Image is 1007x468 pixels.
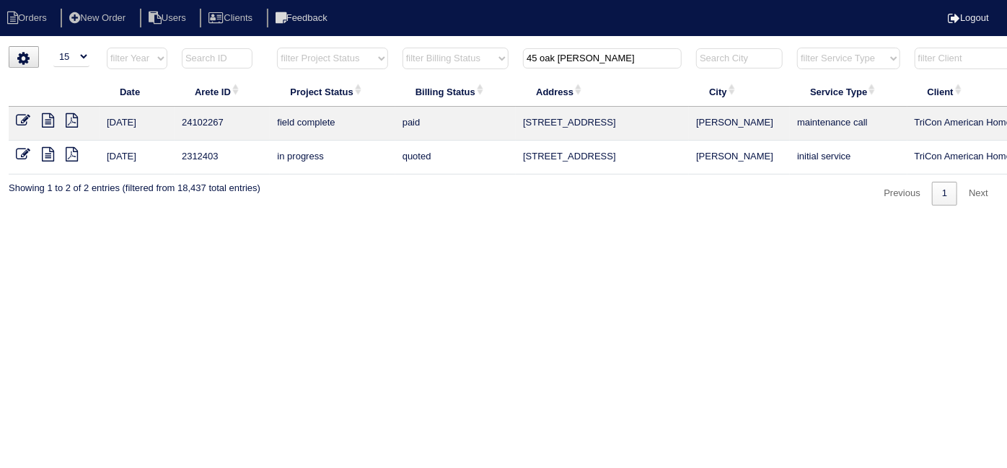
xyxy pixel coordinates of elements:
td: maintenance call [790,107,907,141]
li: Users [140,9,198,28]
input: Search Address [523,48,682,69]
td: initial service [790,141,907,175]
input: Search ID [182,48,252,69]
a: 1 [932,182,957,206]
div: Showing 1 to 2 of 2 entries (filtered from 18,437 total entries) [9,175,260,195]
a: Previous [874,182,931,206]
a: Logout [948,12,989,23]
td: 24102267 [175,107,270,141]
li: Clients [200,9,264,28]
th: Service Type: activate to sort column ascending [790,76,907,107]
li: Feedback [267,9,339,28]
th: City: activate to sort column ascending [689,76,790,107]
td: quoted [395,141,516,175]
td: paid [395,107,516,141]
input: Search City [696,48,783,69]
th: Address: activate to sort column ascending [516,76,689,107]
td: [DATE] [100,107,175,141]
td: [PERSON_NAME] [689,107,790,141]
td: field complete [270,107,395,141]
td: in progress [270,141,395,175]
th: Date [100,76,175,107]
td: [STREET_ADDRESS] [516,141,689,175]
a: Clients [200,12,264,23]
a: Users [140,12,198,23]
td: 2312403 [175,141,270,175]
li: New Order [61,9,137,28]
td: [PERSON_NAME] [689,141,790,175]
th: Arete ID: activate to sort column ascending [175,76,270,107]
th: Billing Status: activate to sort column ascending [395,76,516,107]
th: Project Status: activate to sort column ascending [270,76,395,107]
td: [DATE] [100,141,175,175]
a: New Order [61,12,137,23]
td: [STREET_ADDRESS] [516,107,689,141]
a: Next [959,182,998,206]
